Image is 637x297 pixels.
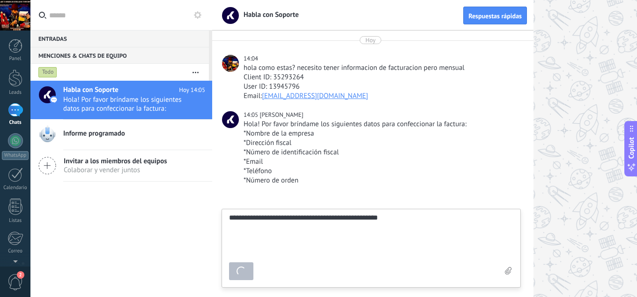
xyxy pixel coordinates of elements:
span: Respuestas rápidas [468,13,522,19]
div: Client ID: 35293264 [244,73,519,82]
div: Hoy [365,36,376,44]
span: Colaborar y vender juntos [64,166,167,175]
button: Más [185,64,206,81]
div: Calendario [2,185,29,191]
div: Entradas [30,30,209,47]
span: Habla con Soporte [63,85,119,95]
div: Chats [2,120,29,126]
span: Pieter Sambola [222,55,239,72]
span: Ezequiel D. [222,111,239,128]
div: Listas [2,218,29,224]
span: Copilot [627,137,636,159]
div: Correo [2,248,29,254]
div: Menciones & Chats de equipo [30,47,209,64]
button: Respuestas rápidas [463,7,527,24]
span: Informe programado [63,129,125,138]
div: Hola! Por favor bríndame los siguientes datos para confeccionar la factura: [244,120,519,129]
div: WhatsApp [2,151,29,160]
div: *Email [244,157,519,167]
span: Hola! Por favor bríndame los siguientes datos para confeccionar la factura: *Nombre de la empresa... [63,95,187,113]
span: 2 [17,271,24,279]
div: *Nombre de la empresa [244,129,519,138]
div: *Teléfono [244,167,519,176]
div: 14:04 [244,54,259,63]
div: Email: [244,91,519,101]
div: *Número de orden [244,176,519,185]
div: Leads [2,90,29,96]
span: Ezequiel D. [259,111,303,119]
a: [EMAIL_ADDRESS][DOMAIN_NAME] [262,91,368,100]
div: *Dirección fiscal [244,138,519,148]
span: Invitar a los miembros del equipos [64,157,167,166]
div: 14:05 [244,110,259,120]
div: Panel [2,56,29,62]
span: Hoy 14:05 [179,85,205,95]
a: Habla con Soporte Hoy 14:05 Hola! Por favor bríndame los siguientes datos para confeccionar la fa... [30,81,212,119]
div: Todo [38,67,57,78]
div: hola como estas? necesito tener informacion de facturacion pero mensual [244,63,519,73]
div: *Número de identificación fiscal [244,148,519,157]
span: Habla con Soporte [238,10,299,19]
div: User ID: 13945796 [244,82,519,91]
a: Informe programado [30,120,212,150]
